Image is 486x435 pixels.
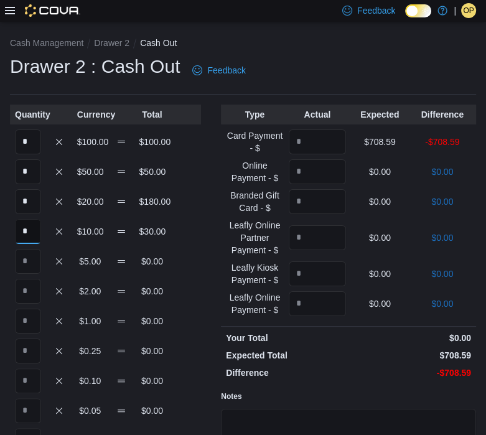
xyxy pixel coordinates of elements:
[77,225,103,238] p: $10.00
[226,159,283,184] p: Online Payment - $
[140,38,177,48] button: Cash Out
[15,189,41,214] input: Quantity
[351,297,408,310] p: $0.00
[351,367,471,379] p: -$708.59
[139,375,166,387] p: $0.00
[15,398,41,423] input: Quantity
[139,285,166,297] p: $0.00
[289,159,346,184] input: Quantity
[15,279,41,304] input: Quantity
[77,255,103,268] p: $5.00
[226,129,283,154] p: Card Payment - $
[15,339,41,363] input: Quantity
[10,37,476,52] nav: An example of EuiBreadcrumbs
[226,108,283,121] p: Type
[289,291,346,316] input: Quantity
[207,64,245,77] span: Feedback
[289,225,346,250] input: Quantity
[77,195,103,208] p: $20.00
[139,345,166,357] p: $0.00
[289,108,346,121] p: Actual
[77,345,103,357] p: $0.25
[15,159,41,184] input: Quantity
[15,249,41,274] input: Quantity
[77,405,103,417] p: $0.05
[15,219,41,244] input: Quantity
[77,285,103,297] p: $2.00
[226,189,283,214] p: Branded Gift Card - $
[463,3,474,18] span: OP
[351,136,408,148] p: $708.59
[226,332,346,344] p: Your Total
[414,268,471,280] p: $0.00
[461,3,476,18] div: Olivia Palmiere
[15,108,41,121] p: Quantity
[351,268,408,280] p: $0.00
[351,108,408,121] p: Expected
[351,349,471,362] p: $708.59
[351,195,408,208] p: $0.00
[25,4,80,17] img: Cova
[139,136,166,148] p: $100.00
[77,108,103,121] p: Currency
[414,297,471,310] p: $0.00
[139,225,166,238] p: $30.00
[221,391,241,401] label: Notes
[414,195,471,208] p: $0.00
[10,38,83,48] button: Cash Management
[139,255,166,268] p: $0.00
[226,219,283,256] p: Leafly Online Partner Payment - $
[454,3,456,18] p: |
[405,4,431,17] input: Dark Mode
[15,309,41,334] input: Quantity
[414,108,471,121] p: Difference
[289,129,346,154] input: Quantity
[15,368,41,393] input: Quantity
[226,291,283,316] p: Leafly Online Payment - $
[357,4,395,17] span: Feedback
[77,136,103,148] p: $100.00
[77,375,103,387] p: $0.10
[351,332,471,344] p: $0.00
[15,129,41,154] input: Quantity
[10,54,180,79] h1: Drawer 2 : Cash Out
[139,315,166,327] p: $0.00
[414,166,471,178] p: $0.00
[289,189,346,214] input: Quantity
[414,136,471,148] p: -$708.59
[289,261,346,286] input: Quantity
[226,367,346,379] p: Difference
[414,232,471,244] p: $0.00
[139,195,166,208] p: $180.00
[187,58,250,83] a: Feedback
[226,349,346,362] p: Expected Total
[351,232,408,244] p: $0.00
[94,38,129,48] button: Drawer 2
[77,166,103,178] p: $50.00
[405,17,406,18] span: Dark Mode
[226,261,283,286] p: Leafly Kiosk Payment - $
[139,108,166,121] p: Total
[351,166,408,178] p: $0.00
[77,315,103,327] p: $1.00
[139,166,166,178] p: $50.00
[139,405,166,417] p: $0.00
